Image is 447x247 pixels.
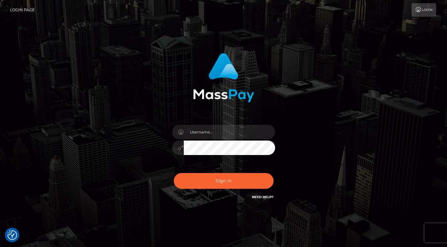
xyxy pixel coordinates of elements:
[7,230,17,240] button: Consent Preferences
[184,125,275,139] input: Username...
[412,3,436,17] a: Login
[10,3,35,17] a: Login Page
[193,53,254,102] img: MassPay Login
[174,173,274,189] button: Sign in
[7,230,17,240] img: Revisit consent button
[252,195,274,199] a: Need Help?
